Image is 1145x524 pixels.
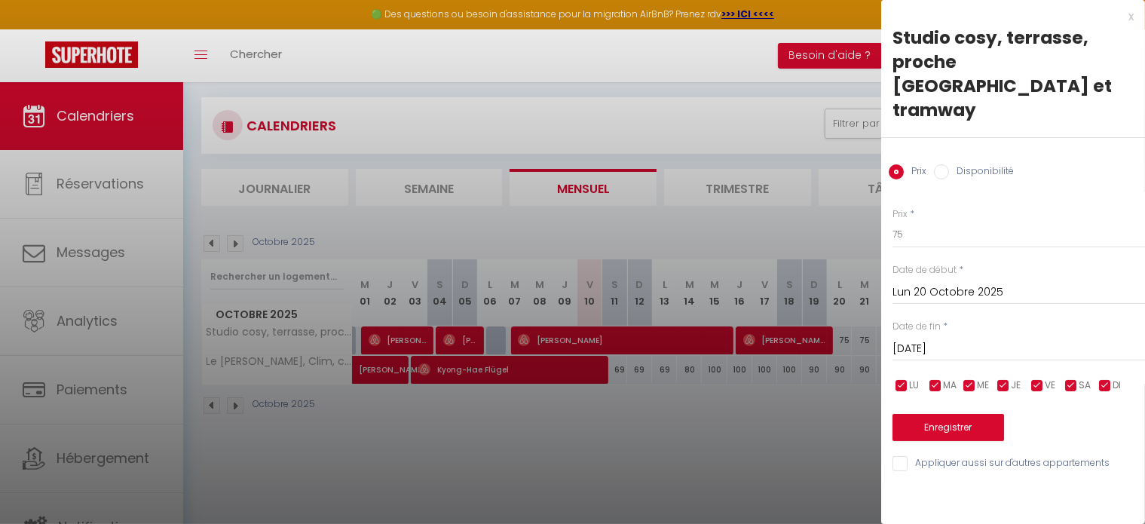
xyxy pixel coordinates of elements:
[892,207,908,222] label: Prix
[881,8,1134,26] div: x
[909,378,919,393] span: LU
[892,26,1134,122] div: Studio cosy, terrasse, proche [GEOGRAPHIC_DATA] et tramway
[977,378,989,393] span: ME
[892,320,941,334] label: Date de fin
[943,378,957,393] span: MA
[1045,378,1055,393] span: VE
[1113,378,1121,393] span: DI
[1079,378,1091,393] span: SA
[1011,378,1021,393] span: JE
[949,164,1014,181] label: Disponibilité
[892,263,957,277] label: Date de début
[892,414,1004,441] button: Enregistrer
[904,164,926,181] label: Prix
